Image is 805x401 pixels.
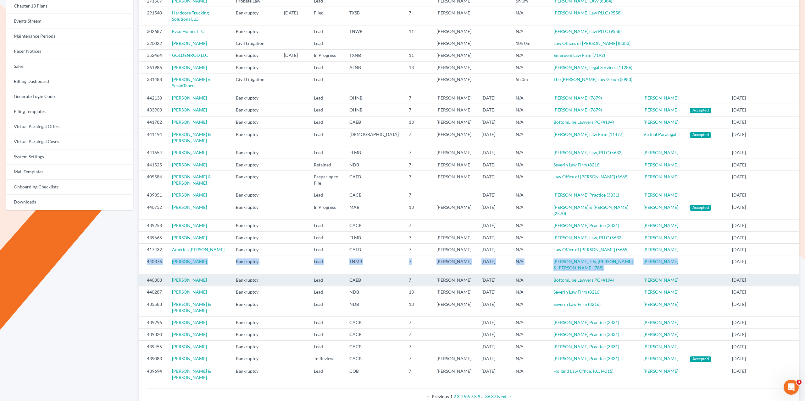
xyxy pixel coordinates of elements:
[476,189,510,201] td: [DATE]
[553,77,632,82] a: The [PERSON_NAME] Law Group (5983)
[491,394,496,399] a: Page 87
[643,320,678,325] a: [PERSON_NAME]
[431,256,476,274] td: [PERSON_NAME]
[460,394,463,399] a: Page 4
[511,159,548,171] td: N/A
[727,298,759,316] td: [DATE]
[172,107,207,112] a: [PERSON_NAME]
[553,52,605,58] a: Emeruem Law Firm (7192)
[553,247,629,252] a: Law Office of [PERSON_NAME] (5665)
[431,201,476,219] td: [PERSON_NAME]
[511,62,548,73] td: N/A
[344,201,404,219] td: MAB
[727,189,759,201] td: [DATE]
[139,286,167,298] td: 440287
[431,274,476,286] td: [PERSON_NAME]
[172,192,207,198] a: [PERSON_NAME]
[553,277,614,283] a: BottomLine Lawyers PC (4194)
[6,29,133,44] a: Maintenance Periods
[139,256,167,274] td: 440376
[231,147,279,159] td: Bankruptcy
[643,150,678,155] a: [PERSON_NAME]
[511,189,548,201] td: N/A
[476,159,510,171] td: [DATE]
[478,394,480,399] a: Page 9
[553,356,619,361] a: [PERSON_NAME] Practice (3331)
[553,259,633,270] a: [PERSON_NAME], Fly, [PERSON_NAME] & [PERSON_NAME] (788)
[172,277,207,283] a: [PERSON_NAME]
[6,104,133,119] a: Filing Templates
[404,62,431,73] td: 13
[344,298,404,316] td: NDB
[431,92,476,104] td: [PERSON_NAME]
[139,219,167,231] td: 439258
[727,104,759,116] td: [DATE]
[553,332,619,337] a: [PERSON_NAME] Practice (3331)
[231,298,279,316] td: Bankruptcy
[727,147,759,159] td: [DATE]
[511,201,548,219] td: N/A
[139,104,167,116] td: 433903
[231,201,279,219] td: Bankruptcy
[404,25,431,37] td: 11
[172,52,208,58] a: GOLDENROD LLC
[727,116,759,128] td: [DATE]
[231,128,279,147] td: Bankruptcy
[6,59,133,74] a: Sales
[172,29,204,34] a: Evco Homes LLC
[172,162,207,167] a: [PERSON_NAME]
[231,274,279,286] td: Bankruptcy
[553,162,601,167] a: Severin Law Firm (8216)
[172,235,207,240] a: [PERSON_NAME]
[172,320,207,325] a: [PERSON_NAME]
[231,256,279,274] td: Bankruptcy
[231,317,279,328] td: Bankruptcy
[511,25,548,37] td: N/A
[511,73,548,92] td: 5h 0m
[553,320,619,325] a: [PERSON_NAME] Practice (3331)
[139,62,167,73] td: 361986
[727,219,759,231] td: [DATE]
[404,92,431,104] td: 7
[727,274,759,286] td: [DATE]
[344,274,404,286] td: CAEB
[344,256,404,274] td: TNMB
[727,231,759,243] td: [DATE]
[231,104,279,116] td: Bankruptcy
[464,394,466,399] a: Page 5
[727,201,759,219] td: [DATE]
[139,189,167,201] td: 439351
[476,256,510,274] td: [DATE]
[344,317,404,328] td: CACB
[139,25,167,37] td: 302687
[172,259,207,264] a: [PERSON_NAME]
[453,394,456,399] a: Page 2
[344,92,404,104] td: OHNB
[404,274,431,286] td: 7
[309,286,345,298] td: Lead
[139,7,167,25] td: 291540
[404,256,431,274] td: 7
[172,223,207,228] a: [PERSON_NAME]
[553,289,601,295] a: Severin Law Firm (8216)
[553,107,602,112] a: [PERSON_NAME] (7679)
[231,116,279,128] td: Bankruptcy
[404,189,431,201] td: 7
[231,25,279,37] td: Bankruptcy
[476,244,510,256] td: [DATE]
[474,394,477,399] a: Page 8
[476,274,510,286] td: [DATE]
[139,92,167,104] td: 442138
[431,298,476,316] td: [PERSON_NAME]
[309,62,345,73] td: Lead
[344,7,404,25] td: TXSB
[553,192,619,198] a: [PERSON_NAME] Practice (3331)
[231,171,279,189] td: Bankruptcy
[553,65,632,70] a: [PERSON_NAME] Legal Services (11286)
[727,256,759,274] td: [DATE]
[511,274,548,286] td: N/A
[6,119,133,134] a: Virtual Paralegal Offers
[643,223,678,228] a: [PERSON_NAME]
[172,95,207,100] a: [PERSON_NAME]
[431,159,476,171] td: [PERSON_NAME]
